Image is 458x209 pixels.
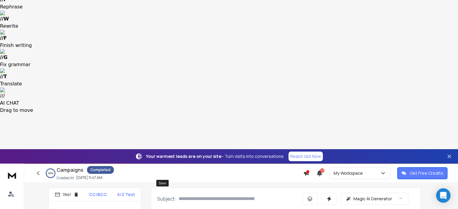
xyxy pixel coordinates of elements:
div: Completed [87,166,114,174]
button: Magic AI Generator [341,193,408,205]
p: CC/BCC [89,192,107,198]
p: Created At: [57,176,75,180]
p: Get Free Credits [410,170,443,176]
p: Reach Out Now [290,153,321,159]
img: logo [6,170,18,181]
h1: Campaigns [57,166,83,174]
p: 100 % [48,171,53,175]
p: A/Z Test [117,192,135,198]
p: My Workspace [334,170,365,176]
div: Step 1 [55,192,79,197]
strong: Your warmest leads are on your site [146,153,221,159]
p: [DATE] 11:47 AM [76,175,102,180]
button: Get Free Credits [397,167,447,179]
div: Open Intercom Messenger [436,188,450,203]
div: Save [156,180,169,186]
a: Reach Out Now [288,152,323,161]
p: Subject: [157,195,176,202]
p: Magic AI Generator [354,196,392,202]
span: 47 [320,168,324,173]
p: – Turn visits into conversations [146,153,284,159]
